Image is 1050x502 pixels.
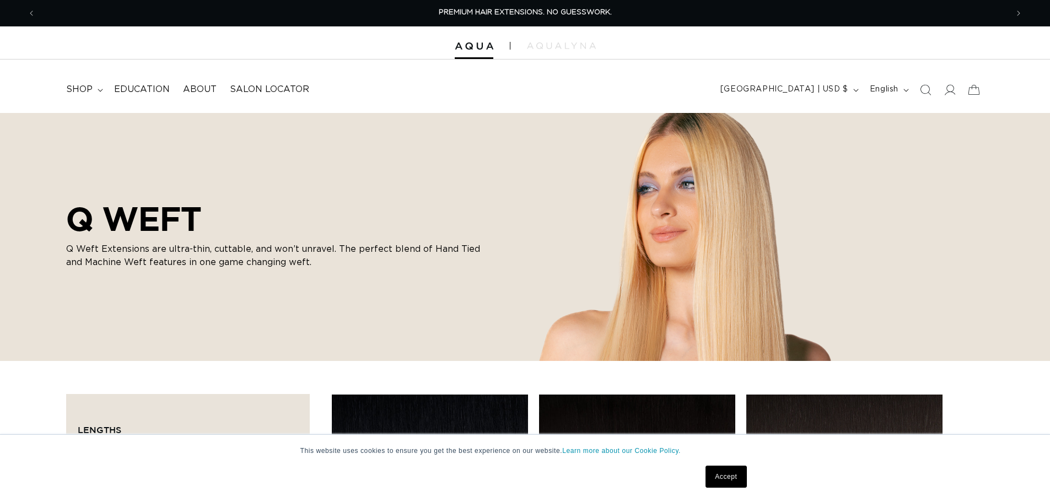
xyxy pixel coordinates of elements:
span: PREMIUM HAIR EXTENSIONS. NO GUESSWORK. [439,9,612,16]
span: Lengths [78,425,121,435]
summary: Search [913,78,938,102]
h2: Q WEFT [66,199,485,238]
p: Q Weft Extensions are ultra-thin, cuttable, and won’t unravel. The perfect blend of Hand Tied and... [66,242,485,269]
summary: Lengths (0 selected) [78,406,298,445]
button: [GEOGRAPHIC_DATA] | USD $ [714,79,863,100]
span: shop [66,84,93,95]
img: Aqua Hair Extensions [455,42,493,50]
button: Previous announcement [19,3,44,24]
button: Next announcement [1006,3,1031,24]
a: Salon Locator [223,77,316,102]
span: Education [114,84,170,95]
span: About [183,84,217,95]
a: Accept [706,466,746,488]
span: Salon Locator [230,84,309,95]
summary: shop [60,77,107,102]
a: About [176,77,223,102]
a: Learn more about our Cookie Policy. [562,447,681,455]
span: [GEOGRAPHIC_DATA] | USD $ [720,84,848,95]
img: aqualyna.com [527,42,596,49]
span: English [870,84,898,95]
button: English [863,79,913,100]
a: Education [107,77,176,102]
p: This website uses cookies to ensure you get the best experience on our website. [300,446,750,456]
